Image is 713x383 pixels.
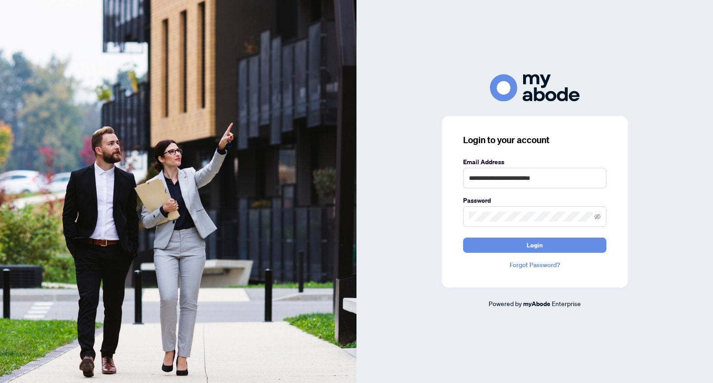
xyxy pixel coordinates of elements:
[527,238,543,252] span: Login
[463,157,606,167] label: Email Address
[594,213,601,220] span: eye-invisible
[463,260,606,270] a: Forgot Password?
[463,134,606,146] h3: Login to your account
[489,299,522,307] span: Powered by
[490,74,580,102] img: ma-logo
[463,238,606,253] button: Login
[523,299,550,309] a: myAbode
[463,196,606,205] label: Password
[552,299,581,307] span: Enterprise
